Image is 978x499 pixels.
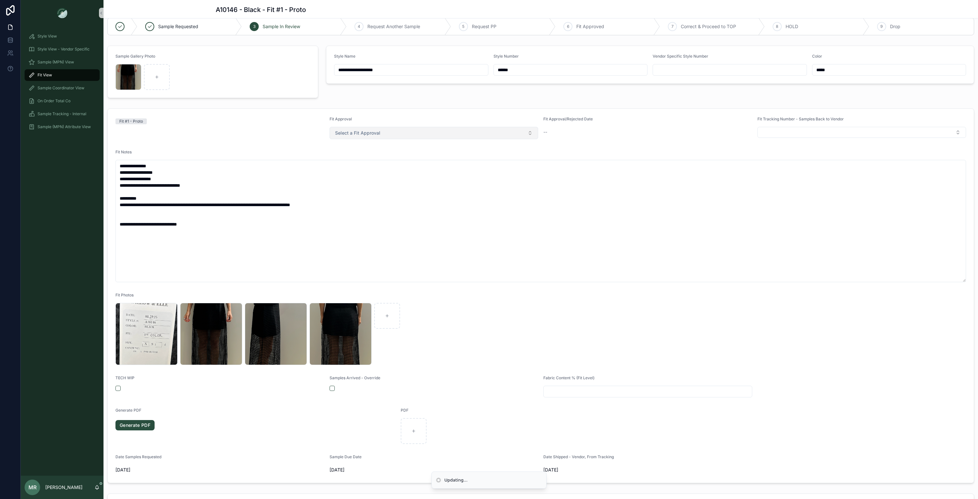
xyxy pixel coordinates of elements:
[757,116,844,121] span: Fit Tracking Number - Samples Back to Vendor
[253,24,255,29] span: 3
[543,467,752,473] span: [DATE]
[494,54,519,59] span: Style Number
[45,484,82,491] p: [PERSON_NAME]
[25,121,100,133] a: Sample (MPN) Attribute View
[671,24,674,29] span: 7
[115,467,324,473] span: [DATE]
[38,34,57,39] span: Style View
[757,127,966,138] button: Select Button
[216,5,306,14] h1: A10146 - Black - Fit #1 - Proto
[330,116,352,121] span: Fit Approval
[462,24,464,29] span: 5
[25,95,100,107] a: On Order Total Co
[38,111,86,116] span: Sample Tracking - Internal
[115,150,132,154] span: Fit Notes
[21,26,103,141] div: scrollable content
[158,23,198,30] span: Sample Requested
[330,454,362,459] span: Sample Due Date
[115,54,155,59] span: Sample Gallery Photo
[776,24,778,29] span: 8
[115,293,134,297] span: Fit Photos
[401,408,408,413] span: PDF
[786,23,798,30] span: HOLD
[25,30,100,42] a: Style View
[38,124,91,129] span: Sample (MPN) Attribute View
[38,60,74,65] span: Sample (MPN) View
[115,375,135,380] span: TECH WIP
[25,82,100,94] a: Sample Coordinator View
[812,54,822,59] span: Color
[890,23,900,30] span: Drop
[880,24,883,29] span: 9
[334,54,355,59] span: Style Name
[38,85,84,91] span: Sample Coordinator View
[330,467,538,473] span: [DATE]
[25,43,100,55] a: Style View - Vendor Specific
[358,24,360,29] span: 4
[330,127,538,139] button: Select Button
[543,116,593,121] span: Fit Approval/Rejected Date
[367,23,420,30] span: Request Another Sample
[543,129,547,135] span: --
[28,483,37,491] span: MR
[576,23,604,30] span: Fit Approved
[335,130,380,136] span: Select a Fit Approval
[444,477,468,483] div: Updating...
[115,420,155,430] a: Generate PDF
[25,69,100,81] a: Fit View
[653,54,708,59] span: Vendor Specific Style Number
[119,118,143,124] div: Fit #1 - Proto
[57,8,67,18] img: App logo
[263,23,300,30] span: Sample In Review
[38,72,52,78] span: Fit View
[543,454,614,459] span: Date Shipped - Vendor, From Tracking
[115,454,161,459] span: Date Samples Requested
[472,23,496,30] span: Request PP
[38,98,71,104] span: On Order Total Co
[543,375,594,380] span: Fabric Content % (Fit Level)
[25,108,100,120] a: Sample Tracking - Internal
[25,56,100,68] a: Sample (MPN) View
[330,375,380,380] span: Samples Arrived - Override
[681,23,736,30] span: Correct & Proceed to TOP
[567,24,569,29] span: 6
[115,408,141,413] span: Generate PDF
[38,47,90,52] span: Style View - Vendor Specific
